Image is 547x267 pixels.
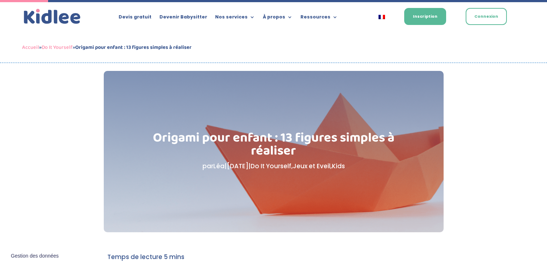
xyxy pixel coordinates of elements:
p: par | | , , [140,161,407,171]
a: Kids [332,162,345,170]
a: Do It Yourself [251,162,291,170]
span: [DATE] [227,162,248,170]
a: Léa [213,162,225,170]
a: Jeux et Eveil [293,162,330,170]
span: Gestion des données [11,253,59,259]
h1: Origami pour enfant : 13 figures simples à réaliser [140,131,407,161]
button: Gestion des données [7,249,63,264]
